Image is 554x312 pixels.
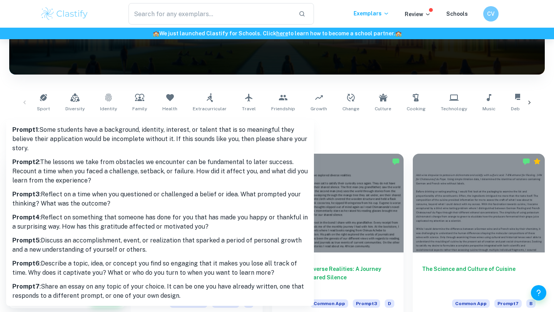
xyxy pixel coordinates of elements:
[12,191,40,198] b: Prompt 3
[12,283,40,290] b: Prompt 7
[12,282,308,300] p: : Share an essay on any topic of your choice. It can be one you have already written, one that re...
[12,158,308,185] p: : The lessons we take from obstacles we encounter can be fundamental to later success. Recount a ...
[12,260,40,267] b: Prompt 6
[12,190,308,208] p: : Reflect on a time when you questioned or challenged a belief or idea. What prompted your thinki...
[12,237,40,244] b: Prompt 5
[12,125,308,153] p: : Some students have a background, identity, interest, or talent that is so meaningful they belie...
[12,213,308,231] p: : Reflect on something that someone has done for you that has made you happy or thankful in a sur...
[12,214,40,221] b: Prompt 4
[12,126,38,133] b: Prompt 1
[12,259,308,277] p: : Describe a topic, idea, or concept you find so engaging that it makes you lose all track of tim...
[12,158,39,166] b: Prompt 2
[12,236,308,254] p: : Discuss an accomplishment, event, or realization that sparked a period of personal growth and a...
